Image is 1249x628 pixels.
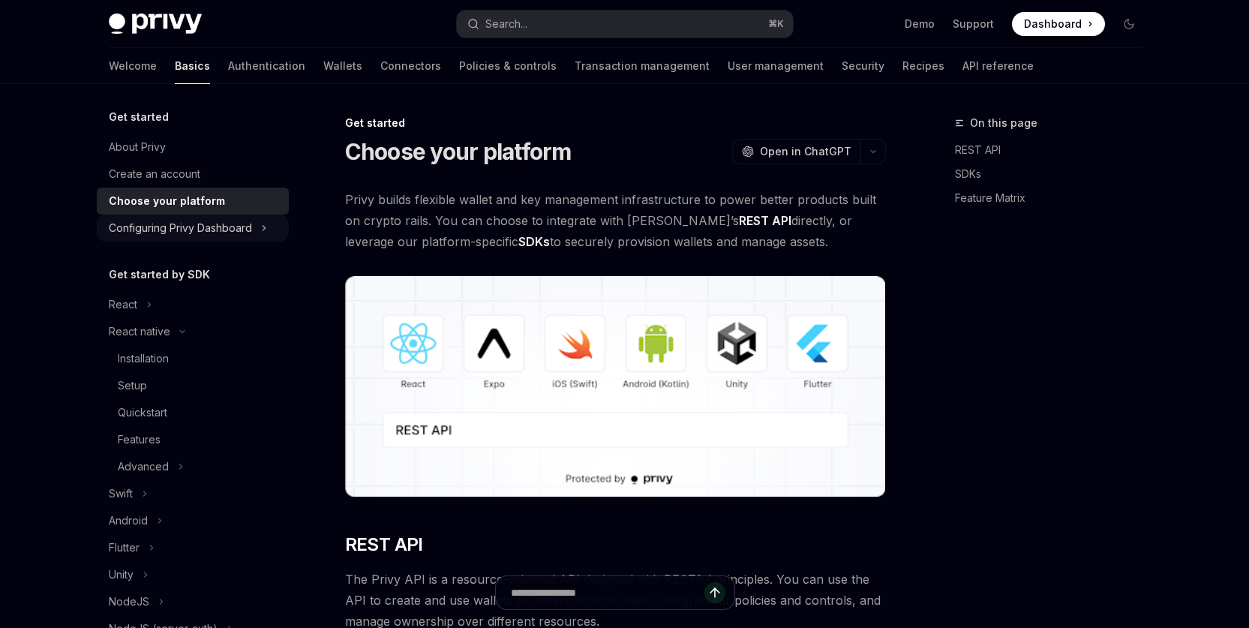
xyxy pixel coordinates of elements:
a: Demo [905,17,935,32]
a: About Privy [97,134,289,161]
span: Privy builds flexible wallet and key management infrastructure to power better products built on ... [345,189,886,252]
a: REST API [955,138,1153,162]
a: API reference [962,48,1034,84]
input: Ask a question... [511,576,704,609]
a: Setup [97,372,289,399]
a: Quickstart [97,399,289,426]
a: Support [953,17,994,32]
span: Dashboard [1024,17,1082,32]
div: Swift [109,485,133,503]
strong: SDKs [518,234,550,249]
a: Features [97,426,289,453]
button: Toggle React section [97,291,289,318]
span: On this page [970,114,1037,132]
div: Create an account [109,165,200,183]
span: Open in ChatGPT [760,144,851,159]
a: Dashboard [1012,12,1105,36]
div: About Privy [109,138,166,156]
div: Features [118,431,161,449]
div: Quickstart [118,404,167,422]
a: Connectors [380,48,441,84]
div: Installation [118,350,169,368]
img: dark logo [109,14,202,35]
a: Transaction management [575,48,710,84]
div: Unity [109,566,134,584]
div: Get started [345,116,886,131]
button: Toggle Swift section [97,480,289,507]
div: Configuring Privy Dashboard [109,219,252,237]
button: Toggle React native section [97,318,289,345]
div: Android [109,512,148,530]
h1: Choose your platform [345,138,572,165]
h5: Get started [109,108,169,126]
a: Choose your platform [97,188,289,215]
button: Toggle Advanced section [97,453,289,480]
a: Policies & controls [459,48,557,84]
a: SDKs [955,162,1153,186]
a: Create an account [97,161,289,188]
div: NodeJS [109,593,149,611]
a: Recipes [902,48,944,84]
div: Setup [118,377,147,395]
strong: REST API [739,213,791,228]
a: Installation [97,345,289,372]
a: Feature Matrix [955,186,1153,210]
div: Search... [485,15,527,33]
div: Advanced [118,458,169,476]
div: Choose your platform [109,192,225,210]
a: User management [728,48,824,84]
button: Send message [704,582,725,603]
img: images/Platform2.png [345,276,886,497]
a: Welcome [109,48,157,84]
a: Wallets [323,48,362,84]
a: Basics [175,48,210,84]
div: Flutter [109,539,140,557]
div: React native [109,323,170,341]
button: Toggle dark mode [1117,12,1141,36]
span: REST API [345,533,423,557]
button: Toggle Unity section [97,561,289,588]
button: Toggle Configuring Privy Dashboard section [97,215,289,242]
button: Open in ChatGPT [732,139,860,164]
div: React [109,296,137,314]
h5: Get started by SDK [109,266,210,284]
span: ⌘ K [768,18,784,30]
button: Toggle Flutter section [97,534,289,561]
button: Toggle NodeJS section [97,588,289,615]
button: Open search [457,11,793,38]
a: Authentication [228,48,305,84]
button: Toggle Android section [97,507,289,534]
a: Security [842,48,884,84]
